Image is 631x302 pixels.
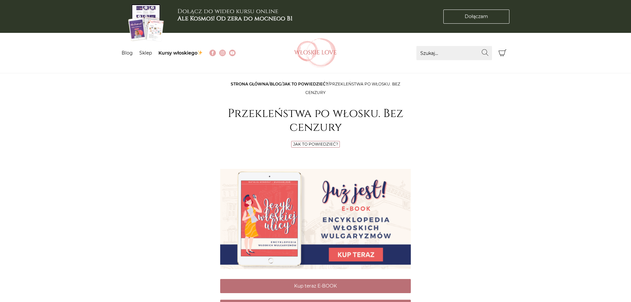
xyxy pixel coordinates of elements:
span: / / / [231,81,400,95]
b: Ale Kosmos! Od zera do mocnego B1 [177,14,292,23]
h1: Przekleństwa po włosku. Bez cenzury [220,107,411,134]
a: Strona główna [231,81,269,86]
img: Włoskielove [294,38,337,68]
span: Przekleństwa po włosku. Bez cenzury [305,81,400,95]
button: Koszyk [495,46,509,60]
a: Jak to powiedzieć? [293,142,338,147]
span: Dołączam [465,13,488,20]
a: Jak to powiedzieć? [283,81,328,86]
input: Szukaj... [416,46,492,60]
a: Blog [270,81,281,86]
a: Kursy włoskiego [158,50,203,56]
a: Blog [122,50,133,56]
a: Kup teraz E-BOOK [220,279,411,293]
a: Sklep [139,50,152,56]
img: ✨ [198,50,202,55]
h3: Dołącz do wideo kursu online [177,8,292,22]
a: Dołączam [443,10,509,24]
